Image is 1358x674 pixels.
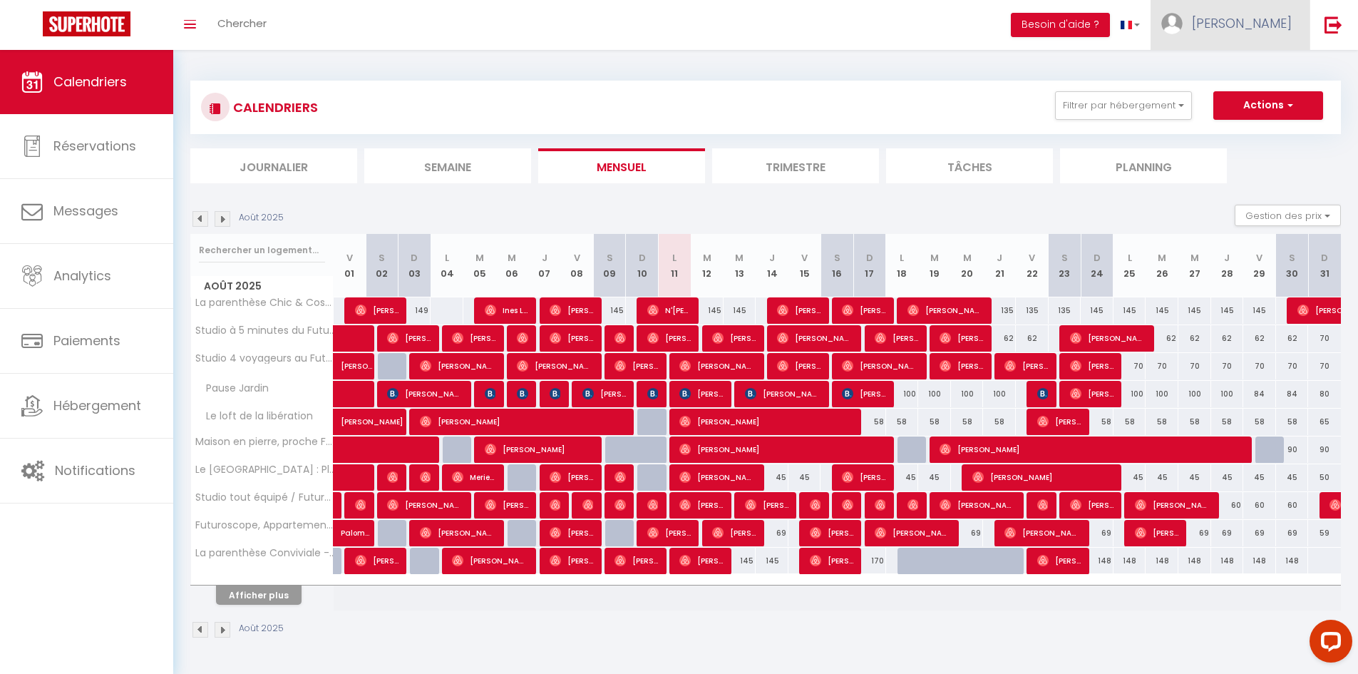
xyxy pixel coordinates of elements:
[1243,520,1276,546] div: 69
[1161,13,1183,34] img: ...
[1128,251,1132,265] abbr: L
[679,491,723,519] span: [PERSON_NAME]
[387,464,398,491] span: [PERSON_NAME]
[930,251,939,265] abbr: M
[951,381,984,407] div: 100
[1146,353,1178,379] div: 70
[1146,297,1178,324] div: 145
[574,251,580,265] abbr: V
[1060,148,1227,183] li: Planning
[191,276,333,297] span: Août 2025
[561,234,594,297] th: 08
[582,380,626,407] span: [PERSON_NAME]
[679,464,756,491] span: [PERSON_NAME]
[614,464,625,491] span: [PERSON_NAME]
[679,380,723,407] span: [PERSON_NAME]
[1037,408,1081,435] span: [PERSON_NAME]
[193,381,272,397] span: Pause Jardin
[1235,205,1341,226] button: Gestion des prix
[53,73,127,91] span: Calendriers
[1094,251,1101,265] abbr: D
[550,491,560,519] span: [PERSON_NAME]
[1061,251,1068,265] abbr: S
[626,234,659,297] th: 10
[745,491,788,519] span: [PERSON_NAME]
[801,251,808,265] abbr: V
[193,325,336,336] span: Studio à 5 minutes du Futuroscope
[1308,464,1341,491] div: 50
[1178,325,1211,352] div: 62
[1276,436,1309,463] div: 90
[420,352,496,379] span: [PERSON_NAME]
[1016,325,1049,352] div: 62
[1276,325,1309,352] div: 62
[1276,234,1309,297] th: 30
[53,202,118,220] span: Messages
[216,586,302,605] button: Afficher plus
[43,11,130,36] img: Super Booking
[788,464,821,491] div: 45
[508,251,516,265] abbr: M
[724,548,756,574] div: 145
[1192,14,1292,32] span: [PERSON_NAME]
[1308,353,1341,379] div: 70
[193,297,336,308] span: La parenthèse Chic & Cosy - 8 min du Futuroscope !
[658,234,691,297] th: 11
[550,325,593,352] span: [PERSON_NAME]
[485,297,528,324] span: Ines Le Juez
[1049,297,1081,324] div: 135
[875,491,885,519] span: [PERSON_NAME]
[1211,548,1244,574] div: 148
[452,547,528,574] span: [PERSON_NAME]
[810,547,853,574] span: [PERSON_NAME]
[217,16,267,31] span: Chercher
[1211,234,1244,297] th: 28
[1016,234,1049,297] th: 22
[1037,491,1048,519] span: [PERSON_NAME]
[1113,409,1146,435] div: 58
[1276,520,1309,546] div: 69
[842,297,885,324] span: [PERSON_NAME]
[1113,548,1146,574] div: 148
[452,464,495,491] span: Merieme Latrache
[1224,251,1230,265] abbr: J
[1243,381,1276,407] div: 84
[983,381,1016,407] div: 100
[1113,464,1146,491] div: 45
[853,234,886,297] th: 17
[614,547,658,574] span: [PERSON_NAME]
[341,401,406,428] span: [PERSON_NAME]
[334,520,366,547] a: Paloma Le
[614,352,658,379] span: [PERSON_NAME]
[1070,380,1113,407] span: [PERSON_NAME]
[550,547,593,574] span: [PERSON_NAME]
[777,325,853,352] span: [PERSON_NAME]
[239,211,284,225] p: Août 2025
[193,353,336,364] span: Studio 4 voyageurs au Futuroscope
[886,409,919,435] div: 58
[1243,409,1276,435] div: 58
[387,325,431,352] span: [PERSON_NAME]
[53,137,136,155] span: Réservations
[1135,491,1211,519] span: [PERSON_NAME]
[193,520,336,531] span: Futuroscope, Appartement 40m2 à 7 min du parc
[1211,520,1244,546] div: 69
[1049,234,1081,297] th: 23
[1243,234,1276,297] th: 29
[517,380,528,407] span: [PERSON_NAME]
[972,464,1114,491] span: [PERSON_NAME]
[193,464,336,475] span: Le [GEOGRAPHIC_DATA] : Plein cœur de [GEOGRAPHIC_DATA]
[777,352,821,379] span: [PERSON_NAME]
[1004,519,1081,546] span: [PERSON_NAME]
[614,325,625,352] span: [PERSON_NAME]
[842,380,885,407] span: [PERSON_NAME]
[1213,91,1323,120] button: Actions
[918,381,951,407] div: 100
[1113,297,1146,324] div: 145
[983,234,1016,297] th: 21
[528,234,561,297] th: 07
[907,491,918,519] span: Oceane Marchais
[1276,409,1309,435] div: 58
[1276,548,1309,574] div: 148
